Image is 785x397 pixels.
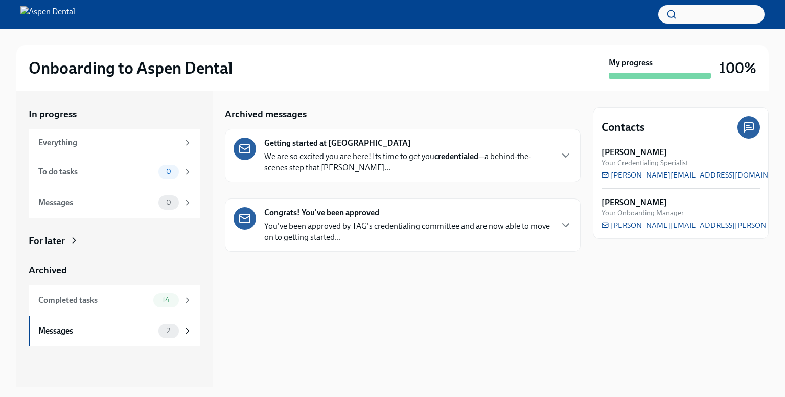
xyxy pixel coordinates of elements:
[225,107,307,121] h5: Archived messages
[29,129,200,157] a: Everything
[602,147,667,158] strong: [PERSON_NAME]
[156,296,176,304] span: 14
[29,107,200,121] a: In progress
[29,316,200,346] a: Messages2
[29,285,200,316] a: Completed tasks14
[29,157,200,187] a: To do tasks0
[602,158,688,168] span: Your Credentialing Specialist
[434,151,478,161] strong: credentialed
[264,220,551,243] p: You've been approved by TAG's credentialing committee and are now able to move on to getting star...
[29,234,65,248] div: For later
[160,168,177,175] span: 0
[602,208,684,218] span: Your Onboarding Manager
[264,207,379,218] strong: Congrats! You've been approved
[264,138,411,149] strong: Getting started at [GEOGRAPHIC_DATA]
[264,151,551,173] p: We are so excited you are here! Its time to get you —a behind-the-scenes step that [PERSON_NAME]...
[20,6,75,23] img: Aspen Dental
[602,120,645,135] h4: Contacts
[38,197,154,208] div: Messages
[29,263,200,277] a: Archived
[29,187,200,218] a: Messages0
[719,59,756,77] h3: 100%
[29,58,233,78] h2: Onboarding to Aspen Dental
[29,234,200,248] a: For later
[609,57,653,69] strong: My progress
[38,325,154,337] div: Messages
[38,295,149,306] div: Completed tasks
[160,198,177,206] span: 0
[38,137,179,148] div: Everything
[602,197,667,208] strong: [PERSON_NAME]
[38,166,154,178] div: To do tasks
[160,327,176,335] span: 2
